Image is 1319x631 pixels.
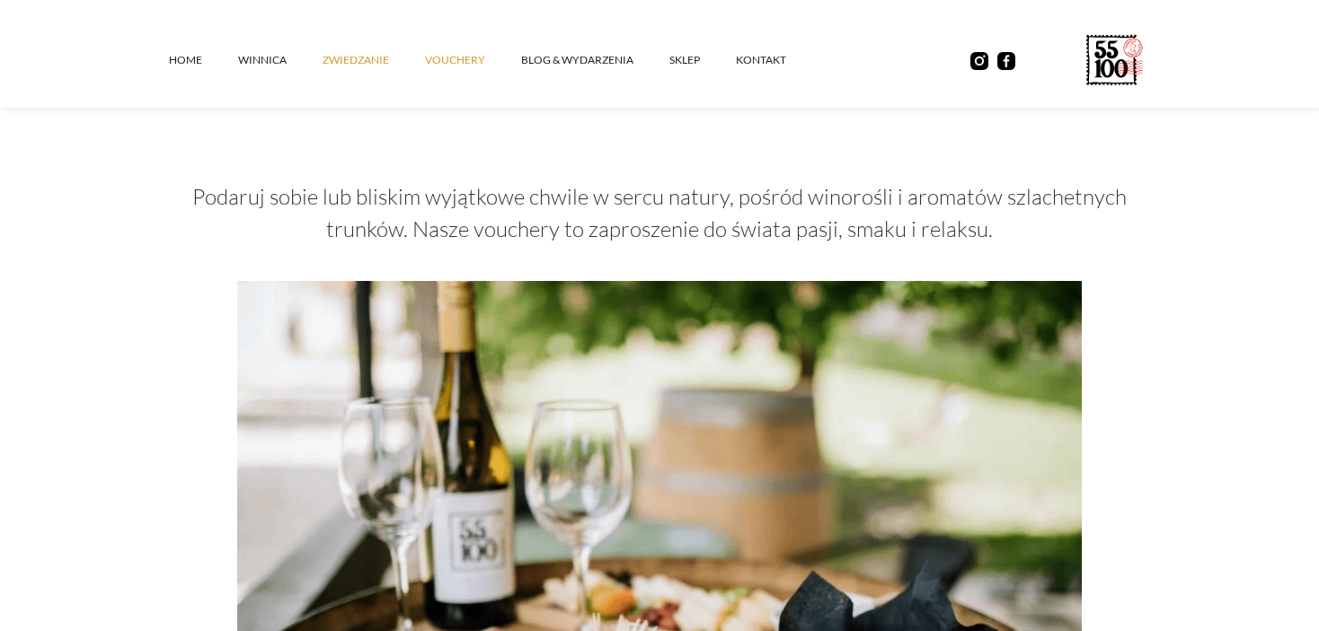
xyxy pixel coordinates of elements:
[521,33,669,87] a: Blog & Wydarzenia
[169,180,1150,245] p: Podaruj sobie lub bliskim wyjątkowe chwile w sercu natury, pośród winorośli i aromatów szlachetny...
[669,33,736,87] a: SKLEP
[238,33,323,87] a: winnica
[323,33,425,87] a: ZWIEDZANIE
[736,33,822,87] a: kontakt
[169,33,238,87] a: Home
[425,33,521,87] a: vouchery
